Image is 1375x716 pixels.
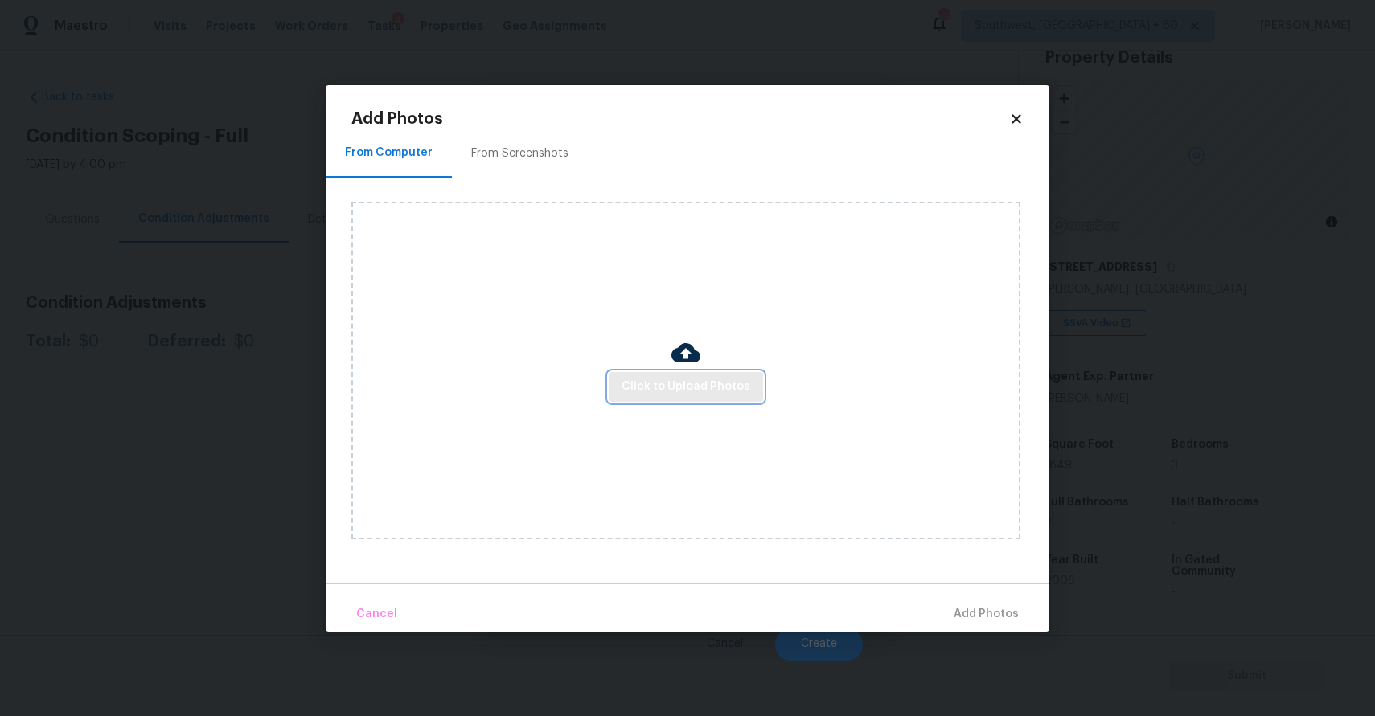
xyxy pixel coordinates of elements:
[471,145,568,162] div: From Screenshots
[345,145,433,161] div: From Computer
[350,597,404,632] button: Cancel
[609,372,763,402] button: Click to Upload Photos
[351,111,1009,127] h2: Add Photos
[356,604,397,624] span: Cancel
[671,338,700,367] img: Cloud Upload Icon
[622,377,750,397] span: Click to Upload Photos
